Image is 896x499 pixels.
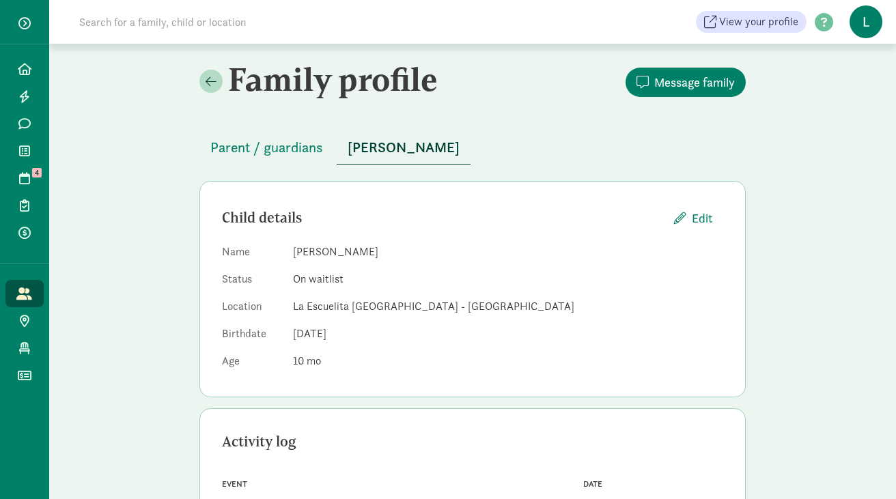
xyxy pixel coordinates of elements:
iframe: Chat Widget [828,433,896,499]
button: Parent / guardians [199,131,334,164]
span: Message family [654,73,735,91]
a: [PERSON_NAME] [337,140,471,156]
span: Event [222,479,247,489]
dt: Location [222,298,282,320]
dd: La Escuelita [GEOGRAPHIC_DATA] - [GEOGRAPHIC_DATA] [293,298,723,315]
span: View your profile [719,14,798,30]
button: Edit [663,203,723,233]
span: 10 [293,354,321,368]
span: 4 [32,168,42,177]
span: [PERSON_NAME] [348,137,460,158]
span: Date [583,479,602,489]
div: Activity log [222,431,723,453]
span: [DATE] [293,326,326,341]
dt: Status [222,271,282,293]
a: 4 [5,165,44,192]
a: View your profile [696,11,807,33]
a: Parent / guardians [199,140,334,156]
dt: Name [222,244,282,266]
dd: [PERSON_NAME] [293,244,723,260]
dt: Age [222,353,282,375]
dt: Birthdate [222,326,282,347]
span: Edit [692,209,712,227]
dd: On waitlist [293,271,723,287]
button: Message family [626,68,746,97]
h2: Family profile [199,60,470,98]
button: [PERSON_NAME] [337,131,471,165]
div: Child details [222,207,663,229]
span: L [850,5,882,38]
span: Parent / guardians [210,137,323,158]
input: Search for a family, child or location [71,8,454,35]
